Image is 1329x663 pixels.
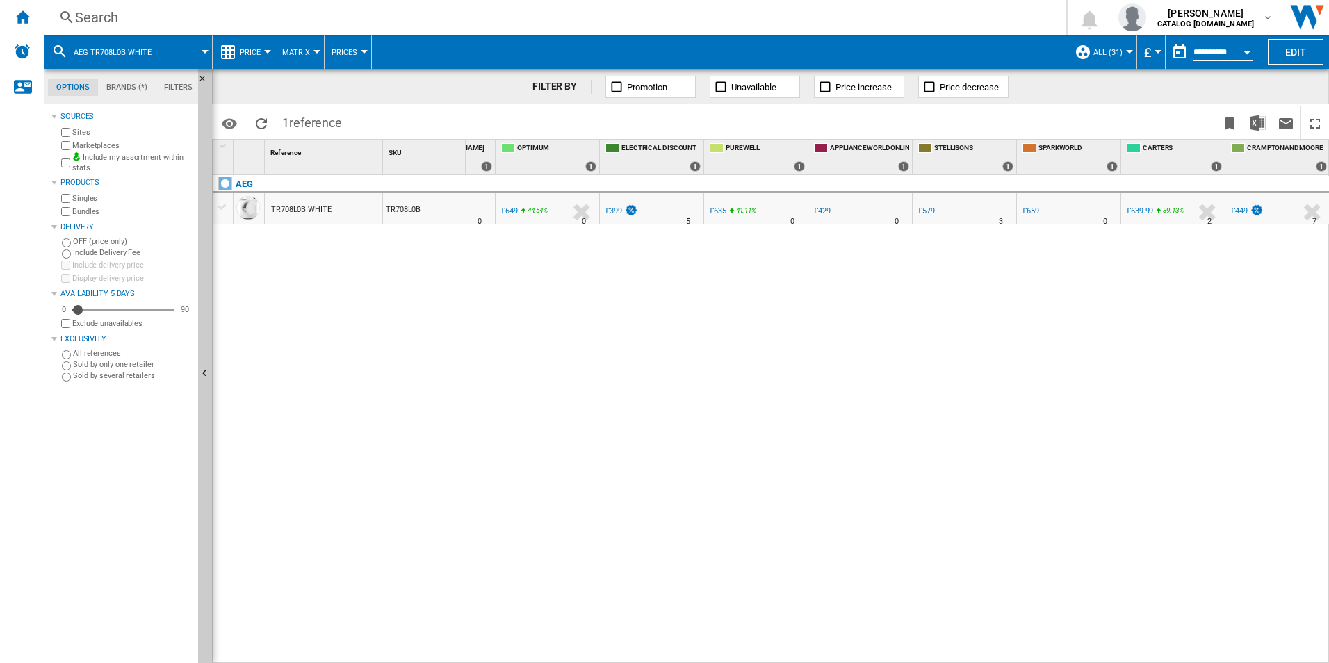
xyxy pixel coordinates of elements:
[582,215,586,229] div: Delivery Time : 0 day
[1075,35,1130,69] div: ALL (31)
[532,80,592,94] div: FILTER BY
[898,161,909,172] div: 1 offers sold by APPLIANCEWORLDONLINE
[60,177,193,188] div: Products
[736,206,752,214] span: 41.11
[1207,215,1212,229] div: Delivery Time : 2 days
[1093,48,1123,57] span: ALL (31)
[282,35,317,69] button: Matrix
[74,48,152,57] span: AEG TR708L0B WHITE
[814,206,831,215] div: £429
[61,128,70,137] input: Sites
[710,76,800,98] button: Unavailable
[1093,35,1130,69] button: ALL (31)
[915,140,1016,174] div: STELLISONS 1 offers sold by STELLISONS
[814,76,904,98] button: Price increase
[240,35,268,69] button: Price
[1157,6,1254,20] span: [PERSON_NAME]
[61,274,70,283] input: Display delivery price
[215,110,243,136] button: Options
[289,115,342,130] span: reference
[1163,206,1179,214] span: 39.13
[1020,140,1120,174] div: SPARKWORLD 1 offers sold by SPARKWORLD
[73,247,193,258] label: Include Delivery Fee
[74,35,165,69] button: AEG TR708L0B WHITE
[62,350,71,359] input: All references
[275,106,349,136] span: 1
[60,111,193,122] div: Sources
[389,149,402,156] span: SKU
[918,206,935,215] div: £579
[72,303,174,317] md-slider: Availability
[1125,204,1153,218] div: £639.99
[811,140,912,174] div: APPLIANCEWORLDONLINE 1 offers sold by APPLIANCEWORLDONLINE
[1211,161,1222,172] div: 1 offers sold by CARTERS
[1127,206,1153,215] div: £639.99
[1137,35,1166,69] md-menu: Currency
[499,204,518,218] div: £649
[916,204,935,218] div: £579
[605,76,696,98] button: Promotion
[73,348,193,359] label: All references
[220,35,268,69] div: Price
[58,304,70,315] div: 0
[60,288,193,300] div: Availability 5 Days
[72,152,193,174] label: Include my assortment within stats
[731,82,776,92] span: Unavailable
[156,79,201,96] md-tab-item: Filters
[1231,206,1248,215] div: £449
[624,204,638,216] img: promotionV3.png
[268,140,382,161] div: Reference Sort None
[1144,45,1151,60] span: £
[794,161,805,172] div: 1 offers sold by PUREWELL
[61,261,70,270] input: Include delivery price
[498,140,599,174] div: OPTIMUM 1 offers sold by OPTIMUM
[282,48,310,57] span: Matrix
[1107,161,1118,172] div: 1 offers sold by SPARKWORLD
[61,194,70,203] input: Singles
[830,143,909,155] span: APPLIANCEWORLDONLINE
[707,140,808,174] div: PUREWELL 1 offers sold by PUREWELL
[332,35,364,69] button: Prices
[528,206,544,214] span: 44.54
[627,82,667,92] span: Promotion
[72,206,193,217] label: Bundles
[72,140,193,151] label: Marketplaces
[501,206,518,215] div: £649
[526,204,535,221] i: %
[72,193,193,204] label: Singles
[895,215,899,229] div: Delivery Time : 0 day
[1103,215,1107,229] div: Delivery Time : 0 day
[72,260,193,270] label: Include delivery price
[918,76,1009,98] button: Price decrease
[726,143,805,155] span: PUREWELL
[236,140,264,161] div: Sort None
[690,161,701,172] div: 1 offers sold by ELECTRICAL DISCOUNT
[517,143,596,155] span: OPTIMUM
[177,304,193,315] div: 90
[61,207,70,216] input: Bundles
[605,206,622,215] div: £399
[247,106,275,139] button: Reload
[835,82,892,92] span: Price increase
[73,236,193,247] label: OFF (price only)
[61,319,70,328] input: Display delivery price
[1250,115,1266,131] img: excel-24x24.png
[75,8,1030,27] div: Search
[1216,106,1244,139] button: Bookmark this report
[478,215,482,229] div: Delivery Time : 0 day
[1143,143,1222,155] span: CARTERS
[61,141,70,150] input: Marketplaces
[790,215,794,229] div: Delivery Time : 0 day
[1247,143,1327,155] span: CRAMPTONANDMOORE
[686,215,690,229] div: Delivery Time : 5 days
[386,140,466,161] div: SKU Sort None
[585,161,596,172] div: 1 offers sold by OPTIMUM
[940,82,999,92] span: Price decrease
[72,273,193,284] label: Display delivery price
[48,79,98,96] md-tab-item: Options
[1244,106,1272,139] button: Download in Excel
[332,48,357,57] span: Prices
[1268,39,1323,65] button: Edit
